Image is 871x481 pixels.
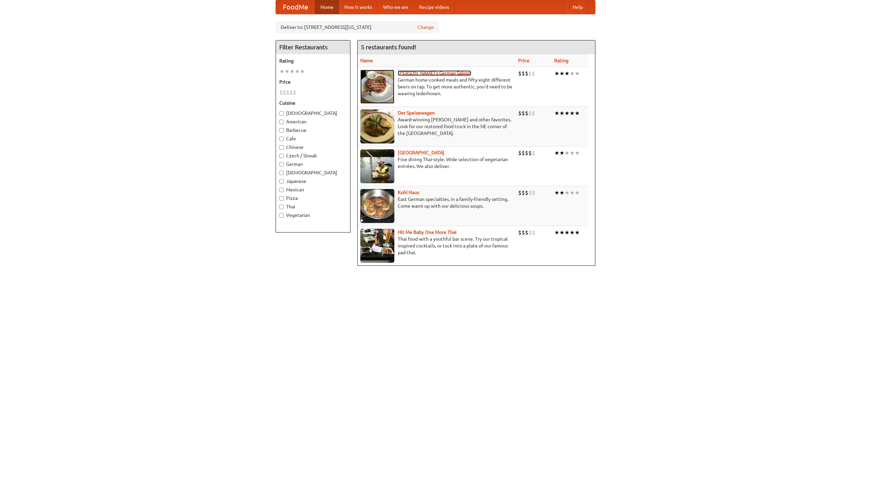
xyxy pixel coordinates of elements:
li: $ [518,70,522,77]
li: $ [518,109,522,117]
li: $ [518,149,522,157]
li: $ [522,70,525,77]
p: East German specialties, in a family-friendly setting. Come warm up with our delicious soups. [360,196,513,209]
li: $ [528,70,532,77]
li: $ [290,89,293,96]
input: Barbecue [279,128,284,133]
input: [DEMOGRAPHIC_DATA] [279,171,284,175]
a: Recipe videos [414,0,455,14]
a: How it works [339,0,378,14]
li: ★ [284,68,290,75]
li: $ [532,229,535,236]
li: $ [286,89,290,96]
li: ★ [554,229,559,236]
div: Deliver to: [STREET_ADDRESS][US_STATE] [276,21,439,33]
li: $ [522,189,525,196]
a: FoodMe [276,0,315,14]
a: [GEOGRAPHIC_DATA] [398,150,444,155]
a: Hit Me Baby One More Thai [398,229,457,235]
p: Award-winning [PERSON_NAME] and other favorites. Look for our restored food truck in the NE corne... [360,116,513,137]
li: $ [532,70,535,77]
a: Name [360,58,373,63]
li: $ [283,89,286,96]
li: ★ [300,68,305,75]
label: Czech / Slovak [279,152,347,159]
h5: Rating [279,57,347,64]
ng-pluralize: 5 restaurants found! [361,44,416,50]
input: German [279,162,284,167]
p: German home-cooked meals and fifty-eight different beers on tap. To get more authentic, you'd nee... [360,76,513,97]
li: ★ [290,68,295,75]
input: Pizza [279,196,284,201]
li: $ [293,89,296,96]
li: $ [279,89,283,96]
a: Der Speisewagen [398,110,435,116]
h5: Cuisine [279,100,347,106]
li: $ [522,229,525,236]
a: Who we are [378,0,414,14]
li: ★ [559,189,564,196]
li: $ [528,229,532,236]
h4: Filter Restaurants [276,40,350,54]
li: ★ [575,70,580,77]
li: $ [532,189,535,196]
p: Thai food with a youthful bar scene. Try our tropical inspired cocktails, or tuck into a plate of... [360,236,513,256]
img: esthers.jpg [360,70,394,104]
input: Czech / Slovak [279,154,284,158]
li: ★ [564,229,570,236]
li: ★ [559,229,564,236]
li: $ [532,149,535,157]
input: Vegetarian [279,213,284,218]
input: [DEMOGRAPHIC_DATA] [279,111,284,116]
label: Vegetarian [279,212,347,219]
input: Mexican [279,188,284,192]
li: ★ [575,189,580,196]
img: speisewagen.jpg [360,109,394,143]
input: Japanese [279,179,284,184]
li: $ [525,149,528,157]
li: ★ [570,109,575,117]
label: [DEMOGRAPHIC_DATA] [279,110,347,117]
h5: Price [279,79,347,85]
li: ★ [564,109,570,117]
img: babythai.jpg [360,229,394,263]
li: ★ [564,189,570,196]
li: ★ [559,70,564,77]
li: $ [528,109,532,117]
label: Mexican [279,186,347,193]
img: kohlhaus.jpg [360,189,394,223]
li: ★ [564,70,570,77]
li: $ [528,189,532,196]
a: [PERSON_NAME]'s German Saloon [398,70,471,76]
label: [DEMOGRAPHIC_DATA] [279,169,347,176]
li: ★ [559,109,564,117]
li: ★ [564,149,570,157]
li: ★ [554,189,559,196]
a: Price [518,58,529,63]
li: ★ [554,70,559,77]
input: Cafe [279,137,284,141]
li: ★ [554,109,559,117]
a: Change [417,24,434,31]
li: $ [525,70,528,77]
li: ★ [570,229,575,236]
li: $ [525,189,528,196]
a: Help [567,0,588,14]
li: $ [532,109,535,117]
li: ★ [279,68,284,75]
li: $ [525,229,528,236]
li: ★ [570,70,575,77]
li: ★ [570,149,575,157]
p: Fine dining Thai-style. Wide selection of vegetarian entrées. We also deliver. [360,156,513,170]
li: ★ [575,149,580,157]
label: Chinese [279,144,347,151]
li: ★ [559,149,564,157]
input: Chinese [279,145,284,150]
a: Kohl Haus [398,190,419,195]
li: ★ [575,229,580,236]
li: $ [518,189,522,196]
